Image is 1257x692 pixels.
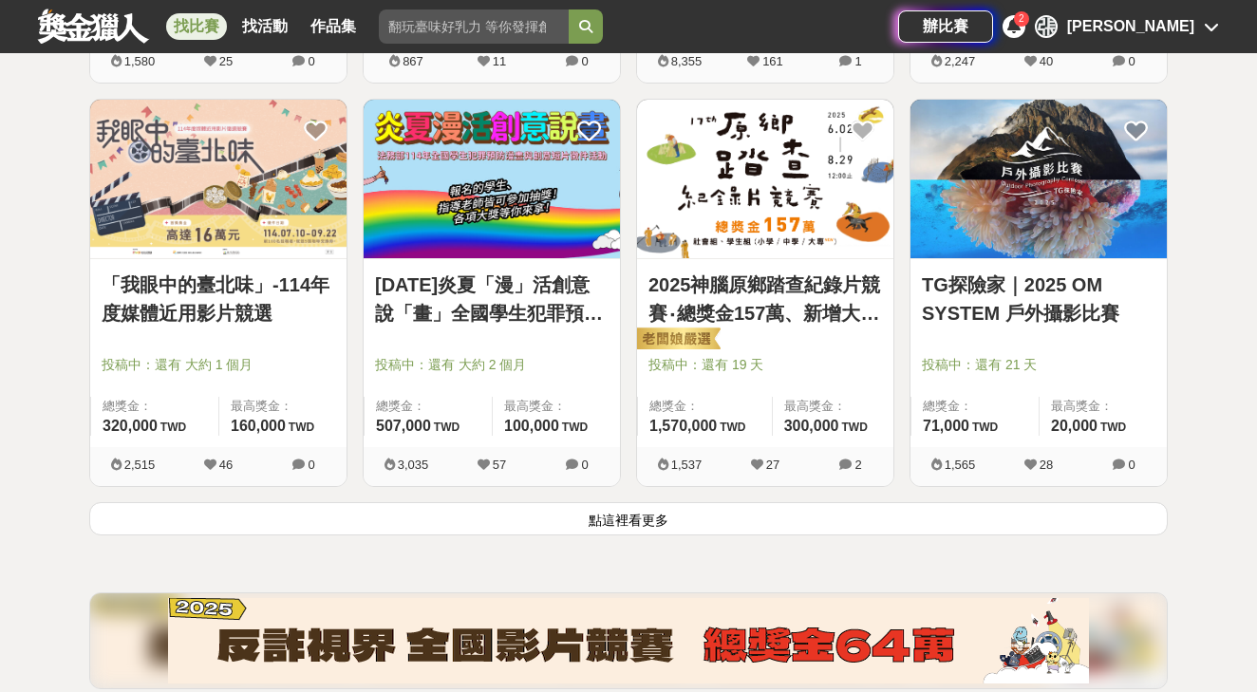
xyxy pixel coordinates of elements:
[910,100,1167,259] a: Cover Image
[1067,15,1194,38] div: [PERSON_NAME]
[89,502,1168,535] button: 點這裡看更多
[493,54,506,68] span: 11
[1051,418,1098,434] span: 20,000
[376,397,480,416] span: 總獎金：
[784,418,839,434] span: 300,000
[648,355,882,375] span: 投稿中：還有 19 天
[562,421,588,434] span: TWD
[403,54,423,68] span: 867
[493,458,506,472] span: 57
[637,100,893,258] img: Cover Image
[1051,397,1155,416] span: 最高獎金：
[219,458,233,472] span: 46
[160,421,186,434] span: TWD
[364,100,620,259] a: Cover Image
[90,100,347,258] img: Cover Image
[103,397,207,416] span: 總獎金：
[581,458,588,472] span: 0
[1100,421,1126,434] span: TWD
[1040,54,1053,68] span: 40
[375,271,609,327] a: [DATE]炎夏「漫」活創意說「畫」全國學生犯罪預防漫畫與創意短片徵件
[231,397,335,416] span: 最高獎金：
[923,397,1027,416] span: 總獎金：
[762,54,783,68] span: 161
[434,421,460,434] span: TWD
[922,271,1155,327] a: TG探險家｜2025 OM SYSTEM 戶外攝影比賽
[720,421,745,434] span: TWD
[1128,458,1135,472] span: 0
[375,355,609,375] span: 投稿中：還有 大約 2 個月
[124,458,156,472] span: 2,515
[649,418,717,434] span: 1,570,000
[637,100,893,259] a: Cover Image
[90,100,347,259] a: Cover Image
[504,397,609,416] span: 最高獎金：
[854,54,861,68] span: 1
[168,598,1089,683] img: b4b43df0-ce9d-4ec9-9998-1f8643ec197e.png
[671,458,703,472] span: 1,537
[219,54,233,68] span: 25
[922,355,1155,375] span: 投稿中：還有 21 天
[364,100,620,258] img: Cover Image
[231,418,286,434] span: 160,000
[945,54,976,68] span: 2,247
[102,355,335,375] span: 投稿中：還有 大約 1 個月
[923,418,969,434] span: 71,000
[379,9,569,44] input: 翻玩臺味好乳力 等你發揮創意！
[235,13,295,40] a: 找活動
[303,13,364,40] a: 作品集
[972,421,998,434] span: TWD
[1040,458,1053,472] span: 28
[649,397,760,416] span: 總獎金：
[784,397,882,416] span: 最高獎金：
[124,54,156,68] span: 1,580
[671,54,703,68] span: 8,355
[581,54,588,68] span: 0
[289,421,314,434] span: TWD
[398,458,429,472] span: 3,035
[1128,54,1135,68] span: 0
[102,271,335,327] a: 「我眼中的臺北味」-114年度媒體近用影片競選
[766,458,779,472] span: 27
[898,10,993,43] a: 辦比賽
[103,418,158,434] span: 320,000
[1019,13,1024,24] span: 2
[945,458,976,472] span: 1,565
[166,13,227,40] a: 找比賽
[648,271,882,327] a: 2025神腦原鄉踏查紀錄片競賽‧總獎金157萬、新增大專學生組 首獎10萬元
[1035,15,1058,38] div: 張
[633,327,721,353] img: 老闆娘嚴選
[308,458,314,472] span: 0
[504,418,559,434] span: 100,000
[376,418,431,434] span: 507,000
[308,54,314,68] span: 0
[854,458,861,472] span: 2
[910,100,1167,258] img: Cover Image
[842,421,868,434] span: TWD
